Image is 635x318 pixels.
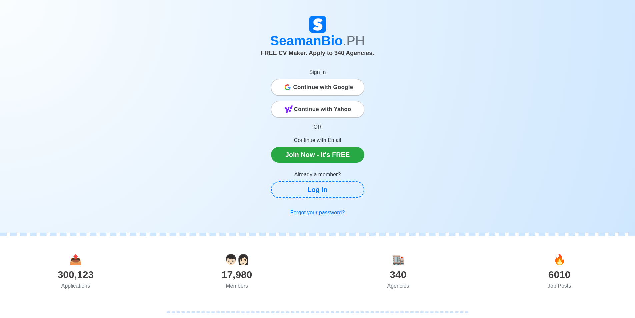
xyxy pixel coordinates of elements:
[133,33,503,49] h1: SeamanBio
[271,123,364,131] p: OR
[271,79,364,96] button: Continue with Google
[271,181,364,198] a: Log In
[293,81,353,94] span: Continue with Google
[271,68,364,76] p: Sign In
[343,33,365,48] span: .PH
[271,147,364,163] a: Join Now - It's FREE
[271,206,364,219] a: Forgot your password?
[553,254,566,265] span: jobs
[318,267,479,282] div: 340
[318,282,479,290] div: Agencies
[290,210,345,215] u: Forgot your password?
[309,16,326,33] img: Logo
[271,101,364,118] button: Continue with Yahoo
[271,171,364,179] p: Already a member?
[392,254,404,265] span: agencies
[261,50,374,56] span: FREE CV Maker. Apply to 340 Agencies.
[271,136,364,144] p: Continue with Email
[156,282,318,290] div: Members
[225,254,249,265] span: users
[156,267,318,282] div: 17,980
[294,103,351,116] span: Continue with Yahoo
[69,254,82,265] span: applications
